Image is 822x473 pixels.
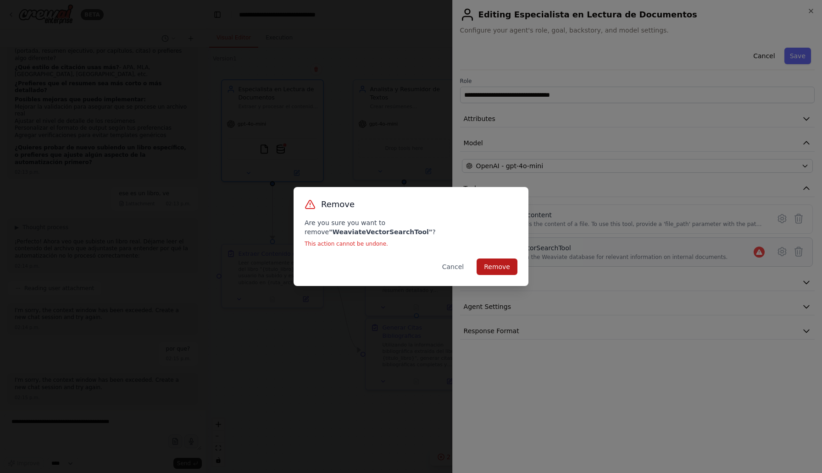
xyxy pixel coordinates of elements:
button: Cancel [435,258,471,275]
button: Remove [477,258,517,275]
p: Are you sure you want to remove ? [305,218,517,236]
strong: " WeaviateVectorSearchTool " [329,228,432,236]
h3: Remove [321,198,355,211]
p: This action cannot be undone. [305,240,517,247]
